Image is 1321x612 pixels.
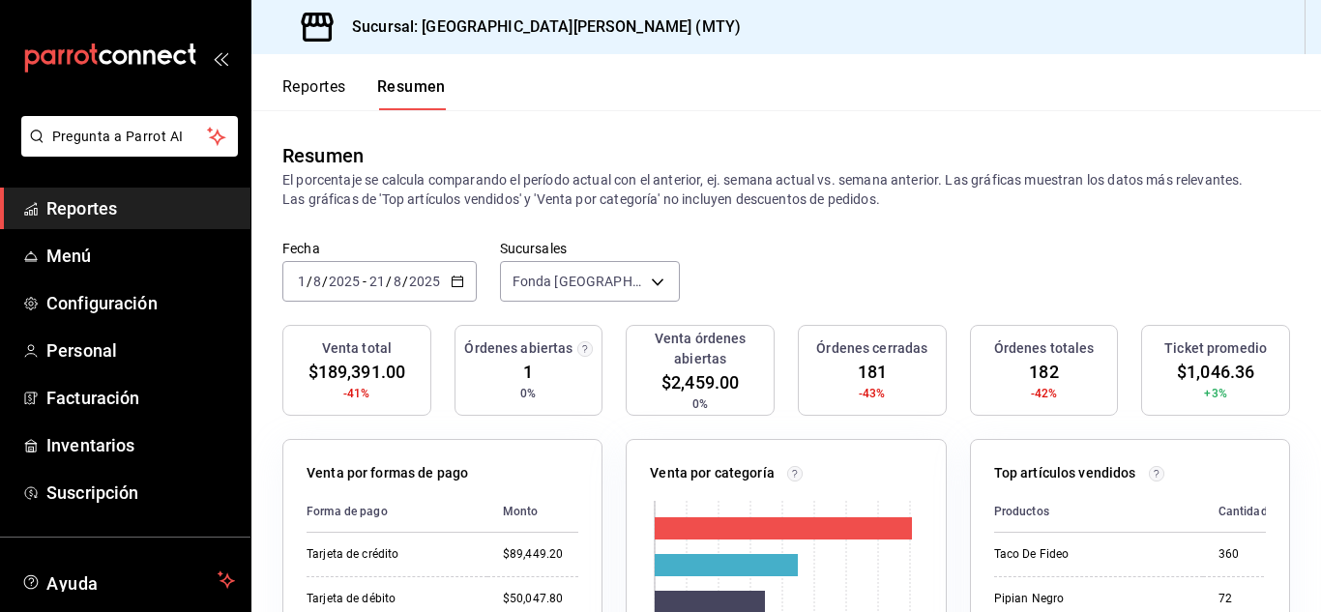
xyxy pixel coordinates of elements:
[312,274,322,289] input: --
[46,243,235,269] span: Menú
[402,274,408,289] span: /
[503,546,578,563] div: $89,449.20
[393,274,402,289] input: --
[1218,546,1268,563] div: 360
[858,359,887,385] span: 181
[337,15,741,39] h3: Sucursal: [GEOGRAPHIC_DATA][PERSON_NAME] (MTY)
[523,359,533,385] span: 1
[14,140,238,160] a: Pregunta a Parrot AI
[994,338,1095,359] h3: Órdenes totales
[52,127,208,147] span: Pregunta a Parrot AI
[307,546,472,563] div: Tarjeta de crédito
[282,141,364,170] div: Resumen
[520,385,536,402] span: 0%
[46,480,235,506] span: Suscripción
[308,359,405,385] span: $189,391.00
[46,385,235,411] span: Facturación
[368,274,386,289] input: --
[213,50,228,66] button: open_drawer_menu
[503,591,578,607] div: $50,047.80
[1164,338,1267,359] h3: Ticket promedio
[500,242,680,255] label: Sucursales
[377,77,446,110] button: Resumen
[487,491,578,533] th: Monto
[322,338,392,359] h3: Venta total
[513,272,644,291] span: Fonda [GEOGRAPHIC_DATA][PERSON_NAME] (MTY)
[46,568,210,592] span: Ayuda
[282,77,446,110] div: navigation tabs
[307,463,468,483] p: Venta por formas de pago
[307,274,312,289] span: /
[282,77,346,110] button: Reportes
[1218,591,1268,607] div: 72
[994,463,1136,483] p: Top artículos vendidos
[343,385,370,402] span: -41%
[1031,385,1058,402] span: -42%
[1029,359,1058,385] span: 182
[408,274,441,289] input: ----
[21,116,238,157] button: Pregunta a Parrot AI
[994,546,1188,563] div: Taco De Fideo
[1204,385,1226,402] span: +3%
[297,274,307,289] input: --
[322,274,328,289] span: /
[464,338,572,359] h3: Órdenes abiertas
[307,491,487,533] th: Forma de pago
[46,432,235,458] span: Inventarios
[282,242,477,255] label: Fecha
[328,274,361,289] input: ----
[46,337,235,364] span: Personal
[692,395,708,413] span: 0%
[363,274,367,289] span: -
[816,338,927,359] h3: Órdenes cerradas
[307,591,472,607] div: Tarjeta de débito
[994,591,1188,607] div: Pipian Negro
[282,170,1290,209] p: El porcentaje se calcula comparando el período actual con el anterior, ej. semana actual vs. sema...
[1177,359,1254,385] span: $1,046.36
[650,463,775,483] p: Venta por categoría
[661,369,739,395] span: $2,459.00
[859,385,886,402] span: -43%
[46,290,235,316] span: Configuración
[1203,491,1283,533] th: Cantidad
[994,491,1203,533] th: Productos
[634,329,766,369] h3: Venta órdenes abiertas
[386,274,392,289] span: /
[46,195,235,221] span: Reportes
